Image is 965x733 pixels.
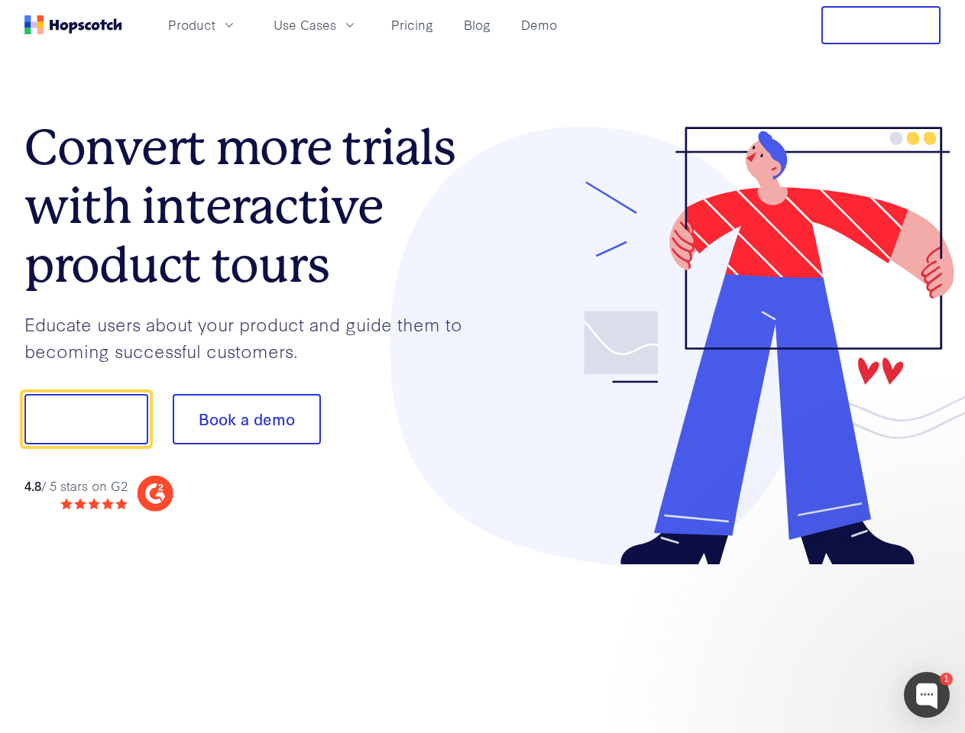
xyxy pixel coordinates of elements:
span: Use Cases [274,15,336,34]
a: Pricing [385,12,439,37]
h1: Convert more trials with interactive product tours [24,118,483,294]
span: Product [168,15,215,34]
button: Product [159,12,246,37]
p: Educate users about your product and guide them to becoming successful customers. [24,311,483,363]
button: Show me! [24,394,148,444]
button: Use Cases [264,12,367,37]
strong: 4.8 [24,476,41,494]
button: Free Trial [821,6,941,44]
a: Demo [515,12,563,37]
div: / 5 stars on G2 [24,476,128,496]
a: Blog [458,12,497,37]
button: Book a demo [173,394,321,444]
div: 1 [940,673,953,686]
a: Home [24,15,122,34]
